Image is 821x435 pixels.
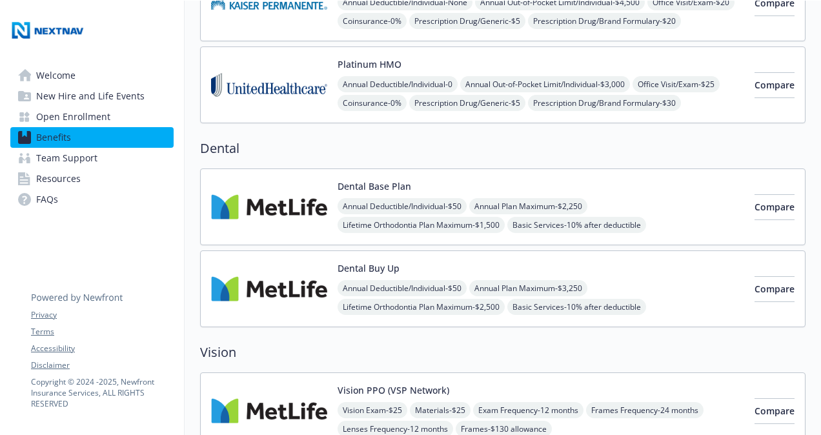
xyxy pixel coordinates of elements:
span: Annual Out-of-Pocket Limit/Individual - $3,000 [460,76,630,92]
a: Disclaimer [31,359,173,371]
a: New Hire and Life Events [10,86,174,106]
a: Welcome [10,65,174,86]
span: Welcome [36,65,76,86]
button: Platinum HMO [338,57,401,71]
span: Coinsurance - 0% [338,13,407,29]
button: Compare [755,398,795,424]
span: Annual Plan Maximum - $2,250 [469,198,587,214]
img: Metlife Inc carrier logo [211,179,327,234]
span: Basic Services - 10% after deductible [507,299,646,315]
span: Basic Services - 10% after deductible [507,217,646,233]
img: United Healthcare Insurance Company carrier logo [211,57,327,112]
button: Compare [755,72,795,98]
span: Office Visit/Exam - $25 [633,76,720,92]
span: New Hire and Life Events [36,86,145,106]
span: Annual Plan Maximum - $3,250 [469,280,587,296]
span: Coinsurance - 0% [338,95,407,111]
a: Team Support [10,148,174,168]
span: Prescription Drug/Brand Formulary - $20 [528,13,681,29]
a: Accessibility [31,343,173,354]
button: Dental Buy Up [338,261,400,275]
h2: Vision [200,343,806,362]
span: Lifetime Orthodontia Plan Maximum - $2,500 [338,299,505,315]
span: Prescription Drug/Generic - $5 [409,13,525,29]
a: FAQs [10,189,174,210]
span: Resources [36,168,81,189]
button: Dental Base Plan [338,179,411,193]
span: Exam Frequency - 12 months [473,402,583,418]
span: Lifetime Orthodontia Plan Maximum - $1,500 [338,217,505,233]
p: Copyright © 2024 - 2025 , Newfront Insurance Services, ALL RIGHTS RESERVED [31,376,173,409]
span: Benefits [36,127,71,148]
span: Materials - $25 [410,402,471,418]
span: Compare [755,405,795,417]
span: Prescription Drug/Brand Formulary - $30 [528,95,681,111]
span: Vision Exam - $25 [338,402,407,418]
span: Annual Deductible/Individual - $50 [338,280,467,296]
a: Privacy [31,309,173,321]
span: Compare [755,283,795,295]
span: Frames Frequency - 24 months [586,402,704,418]
a: Resources [10,168,174,189]
span: Annual Deductible/Individual - 0 [338,76,458,92]
button: Compare [755,194,795,220]
span: Open Enrollment [36,106,110,127]
a: Terms [31,326,173,338]
span: Prescription Drug/Generic - $5 [409,95,525,111]
button: Compare [755,276,795,302]
button: Vision PPO (VSP Network) [338,383,449,397]
span: Compare [755,201,795,213]
span: FAQs [36,189,58,210]
a: Open Enrollment [10,106,174,127]
h2: Dental [200,139,806,158]
span: Compare [755,79,795,91]
span: Annual Deductible/Individual - $50 [338,198,467,214]
a: Benefits [10,127,174,148]
span: Team Support [36,148,97,168]
img: Metlife Inc carrier logo [211,261,327,316]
